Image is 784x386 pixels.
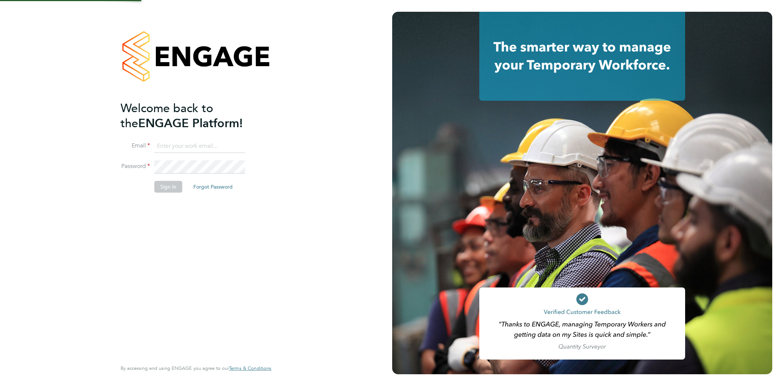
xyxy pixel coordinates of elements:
[154,181,182,193] button: Sign In
[121,101,213,131] span: Welcome back to the
[229,365,271,371] a: Terms & Conditions
[121,365,271,371] span: By accessing and using ENGAGE you agree to our
[121,101,264,131] h2: ENGAGE Platform!
[187,181,239,193] button: Forgot Password
[121,162,150,170] label: Password
[121,142,150,150] label: Email
[154,140,245,153] input: Enter your work email...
